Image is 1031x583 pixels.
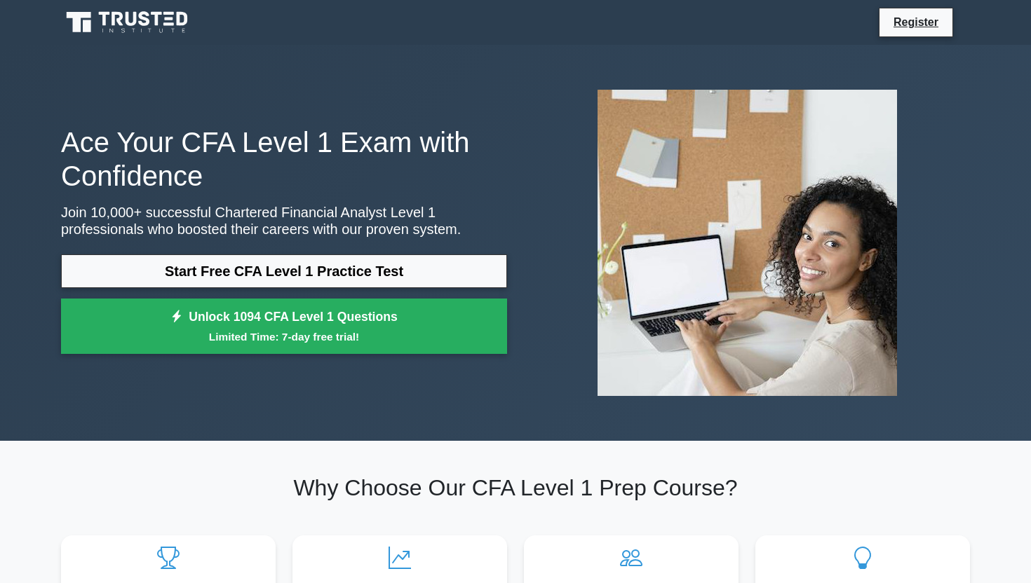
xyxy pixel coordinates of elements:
[61,299,507,355] a: Unlock 1094 CFA Level 1 QuestionsLimited Time: 7-day free trial!
[61,204,507,238] p: Join 10,000+ successful Chartered Financial Analyst Level 1 professionals who boosted their caree...
[61,254,507,288] a: Start Free CFA Level 1 Practice Test
[79,329,490,345] small: Limited Time: 7-day free trial!
[885,13,947,31] a: Register
[61,474,970,501] h2: Why Choose Our CFA Level 1 Prep Course?
[61,125,507,193] h1: Ace Your CFA Level 1 Exam with Confidence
